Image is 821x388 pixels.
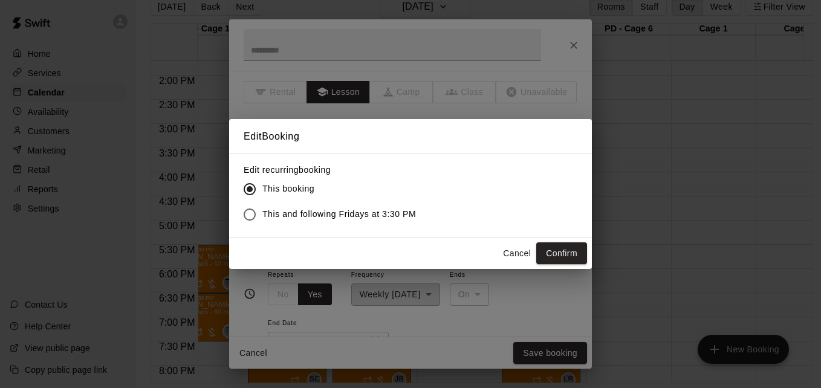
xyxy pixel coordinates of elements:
[262,183,314,195] span: This booking
[229,119,592,154] h2: Edit Booking
[498,242,536,265] button: Cancel
[244,164,426,176] label: Edit recurring booking
[262,208,416,221] span: This and following Fridays at 3:30 PM
[536,242,587,265] button: Confirm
